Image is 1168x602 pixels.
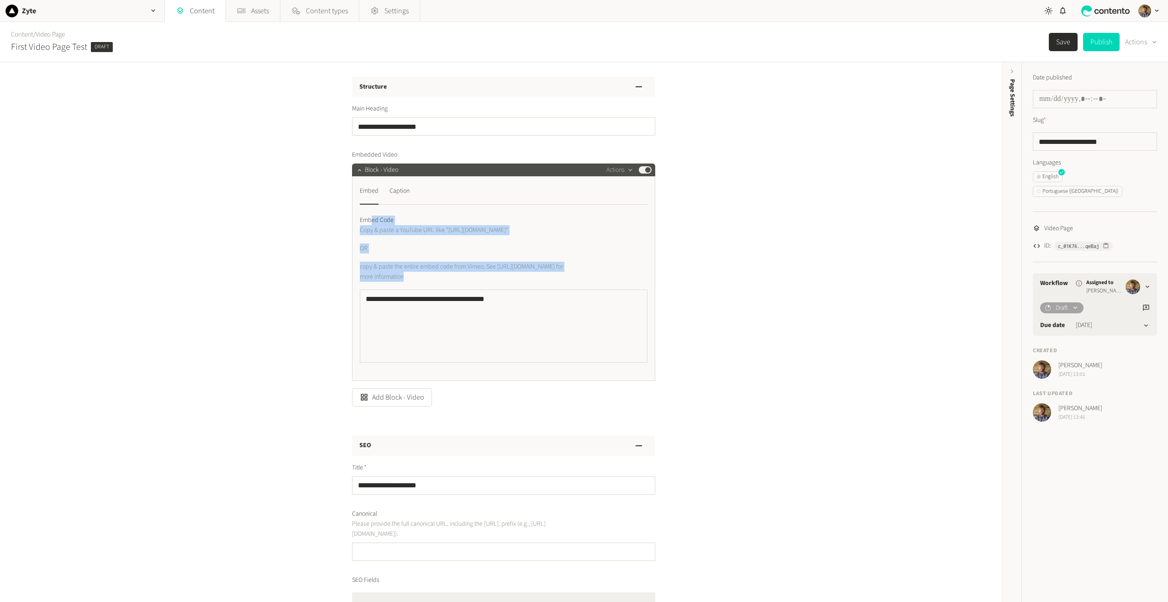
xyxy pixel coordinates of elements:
[1058,242,1099,250] span: c_01K76...qeBaj
[1037,173,1058,181] div: English
[1037,187,1118,195] div: Portuguese ([GEOGRAPHIC_DATA])
[352,104,388,114] span: Main Heading
[389,184,410,198] div: Caption
[352,519,560,539] p: Please provide the full canonical URL, including the [URL]. prefix (e.g., [URL][DOMAIN_NAME]).
[1086,287,1122,295] span: [PERSON_NAME]
[1058,361,1102,370] span: [PERSON_NAME]
[360,184,379,198] div: Embed
[352,509,377,519] span: Canonical
[352,150,397,160] span: Embedded Video
[1125,33,1157,51] button: Actions
[11,40,87,54] h2: First Video Page Test
[359,82,387,92] h3: Structure
[1083,33,1120,51] button: Publish
[1033,186,1122,197] button: Portuguese ([GEOGRAPHIC_DATA])
[33,30,36,39] span: /
[1044,241,1051,251] span: ID:
[1033,116,1046,125] label: Slug
[359,441,371,450] h3: SEO
[1126,280,1140,294] img: Péter Soltész
[1033,347,1157,355] h4: Created
[1086,279,1122,287] span: Assigned to
[606,164,633,175] button: Actions
[352,576,379,585] span: SEO Fields
[360,216,394,225] span: Embed Code
[352,463,367,473] span: Title
[1033,158,1157,168] label: Languages
[360,262,568,282] p: copy & paste the entire embed code from Vimeo. See [URL][DOMAIN_NAME] for more information
[1008,79,1017,116] span: Page Settings
[1033,171,1063,182] button: English
[1054,242,1113,251] button: c_01K76...qeBaj
[384,5,409,16] span: Settings
[352,388,432,407] button: Add Block - Video
[1044,224,1073,233] span: Video Page
[1049,33,1078,51] button: Save
[1040,321,1065,330] label: Due date
[22,5,36,16] h2: Zyte
[360,225,568,235] p: Copy & paste a YouTube URL like "[URL][DOMAIN_NAME]"
[1033,403,1051,422] img: Péter Soltész
[1138,5,1151,17] img: Péter Soltész
[1040,279,1068,288] a: Workflow
[1033,360,1051,379] img: Péter Soltész
[1058,413,1102,422] span: [DATE] 13:46
[1058,370,1102,379] span: [DATE] 13:01
[365,165,398,175] span: Block - Video
[1058,404,1102,413] span: [PERSON_NAME]
[36,30,65,39] a: Video Page
[1076,321,1092,330] time: [DATE]
[1056,303,1068,313] span: Draft
[11,30,33,39] a: Content
[1040,302,1084,313] button: Draft
[1033,390,1157,398] h4: Last updated
[91,42,113,52] span: Draft
[306,5,348,16] span: Content types
[5,5,18,17] img: Zyte
[1033,73,1072,83] label: Date published
[360,243,568,253] p: OR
